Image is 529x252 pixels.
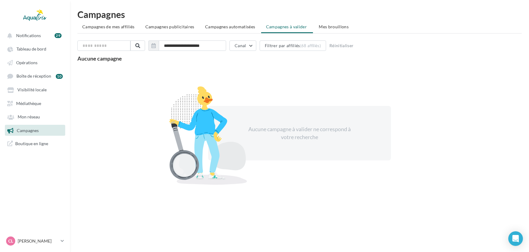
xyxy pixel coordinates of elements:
[16,101,41,106] span: Médiathèque
[16,74,51,79] span: Boîte de réception
[4,125,66,136] a: Campagnes
[4,30,64,41] button: Notifications 29
[247,125,352,141] div: Aucune campagne à valider ne correspond à votre recherche
[229,40,256,51] button: Canal
[16,60,37,65] span: Opérations
[18,238,58,244] p: [PERSON_NAME]
[4,57,66,68] a: Opérations
[319,24,349,29] span: Mes brouillons
[82,24,135,29] span: Campagnes de mes affiliés
[77,10,522,19] h1: Campagnes
[4,84,66,95] a: Visibilité locale
[8,238,13,244] span: CL
[4,70,66,82] a: Boîte de réception 10
[4,111,66,122] a: Mon réseau
[145,24,194,29] span: Campagnes publicitaires
[55,33,62,38] div: 29
[17,128,39,133] span: Campagnes
[16,47,46,52] span: Tableau de bord
[4,98,66,109] a: Médiathèque
[18,114,40,120] span: Mon réseau
[4,138,66,149] a: Boutique en ligne
[56,74,63,79] div: 10
[5,235,65,247] a: CL [PERSON_NAME]
[77,55,122,62] span: Aucune campagne
[16,33,41,38] span: Notifications
[205,24,255,29] span: Campagnes automatisées
[15,141,48,146] span: Boutique en ligne
[508,231,523,246] div: Open Intercom Messenger
[4,43,66,54] a: Tableau de bord
[300,43,321,48] div: (68 affiliés)
[260,40,326,51] button: Filtrer par affiliés(68 affiliés)
[17,87,47,93] span: Visibilité locale
[327,42,356,49] button: Réinitialiser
